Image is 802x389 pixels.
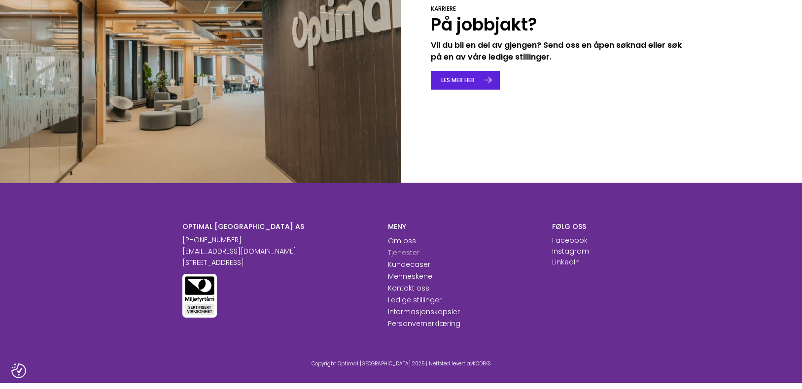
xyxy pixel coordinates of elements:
p: LinkedIn [552,257,580,267]
span: | [426,360,427,367]
span: Copyright Optimal [GEOGRAPHIC_DATA] 2025 [312,360,424,367]
img: Miljøfyrtårn sertifisert virksomhet [182,274,217,318]
h6: OPTIMAL [GEOGRAPHIC_DATA] AS [182,222,373,231]
a: Personvernerklæring [388,319,460,328]
p: Instagram [552,246,589,257]
a: LES MER HER [431,71,500,90]
a: Tjenester [388,248,419,258]
a: Ledige stillinger [388,295,442,305]
h6: FØLG OSS [552,222,620,231]
strong: Vil du bli en del av gjengen? Send oss en åpen søknad eller søk på en av våre ledige stillinger. [431,39,682,63]
span: Nettsted levert av [429,360,490,367]
a: Menneskene [388,271,432,281]
a: Kontakt oss [388,283,429,293]
a: KODEKS [473,360,490,367]
h6: MENY [388,222,537,231]
a: [EMAIL_ADDRESS][DOMAIN_NAME] [182,246,296,256]
a: Kundecaser [388,259,430,269]
p: [STREET_ADDRESS] [182,258,373,268]
a: LinkedIn [552,257,580,267]
a: Om oss [388,236,416,246]
img: Revisit consent button [11,363,26,378]
div: KARRIERE [431,5,690,13]
h2: På jobbjakt? [431,13,690,36]
a: Instagram [552,246,589,256]
a: Informasjonskapsler [388,307,460,317]
button: Samtykkepreferanser [11,363,26,378]
a: Facebook [552,235,588,245]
